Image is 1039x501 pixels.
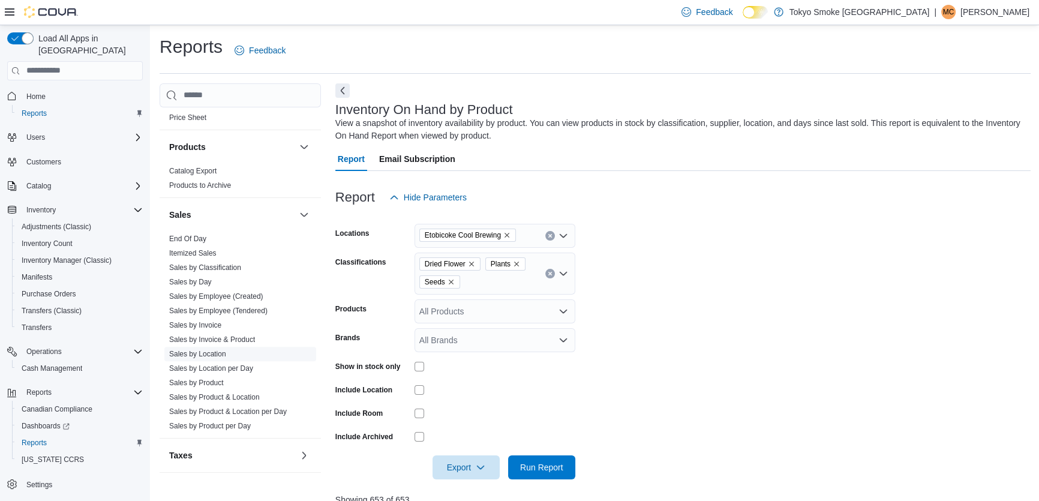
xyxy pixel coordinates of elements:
[22,364,82,373] span: Cash Management
[22,222,91,232] span: Adjustments (Classic)
[17,270,57,284] a: Manifests
[22,89,50,104] a: Home
[297,140,311,154] button: Products
[12,434,148,451] button: Reports
[17,287,81,301] a: Purchase Orders
[169,364,253,373] span: Sales by Location per Day
[17,253,143,268] span: Inventory Manager (Classic)
[2,475,148,493] button: Settings
[17,106,52,121] a: Reports
[335,304,367,314] label: Products
[22,344,143,359] span: Operations
[503,232,511,239] button: Remove Etobicoke Cool Brewing from selection in this group
[17,452,89,467] a: [US_STATE] CCRS
[17,419,74,433] a: Dashboards
[169,292,263,301] a: Sales by Employee (Created)
[425,229,501,241] span: Etobicoke Cool Brewing
[22,179,143,193] span: Catalog
[22,289,76,299] span: Purchase Orders
[17,402,97,416] a: Canadian Compliance
[17,270,143,284] span: Manifests
[558,307,568,316] button: Open list of options
[169,141,206,153] h3: Products
[169,349,226,359] span: Sales by Location
[12,218,148,235] button: Adjustments (Classic)
[22,438,47,448] span: Reports
[22,203,61,217] button: Inventory
[448,278,455,286] button: Remove Seeds from selection in this group
[558,269,568,278] button: Open list of options
[425,276,445,288] span: Seeds
[419,257,481,271] span: Dried Flower
[545,231,555,241] button: Clear input
[17,220,143,234] span: Adjustments (Classic)
[485,257,525,271] span: Plants
[440,455,493,479] span: Export
[12,319,148,336] button: Transfers
[17,304,86,318] a: Transfers (Classic)
[335,103,513,117] h3: Inventory On Hand by Product
[26,92,46,101] span: Home
[160,232,321,438] div: Sales
[160,164,321,197] div: Products
[491,258,511,270] span: Plants
[338,147,365,171] span: Report
[335,117,1025,142] div: View a snapshot of inventory availability by product. You can view products in stock by classific...
[169,248,217,258] span: Itemized Sales
[558,231,568,241] button: Open list of options
[425,258,466,270] span: Dried Flower
[169,141,295,153] button: Products
[934,5,936,19] p: |
[12,418,148,434] a: Dashboards
[169,449,193,461] h3: Taxes
[22,478,57,492] a: Settings
[169,407,287,416] a: Sales by Product & Location per Day
[12,105,148,122] button: Reports
[960,5,1029,19] p: [PERSON_NAME]
[169,181,231,190] a: Products to Archive
[335,190,375,205] h3: Report
[26,133,45,142] span: Users
[169,278,212,286] a: Sales by Day
[169,422,251,430] a: Sales by Product per Day
[169,235,206,243] a: End Of Day
[22,155,66,169] a: Customers
[379,147,455,171] span: Email Subscription
[545,269,555,278] button: Clear input
[169,449,295,461] button: Taxes
[17,436,143,450] span: Reports
[17,220,96,234] a: Adjustments (Classic)
[404,191,467,203] span: Hide Parameters
[169,113,206,122] a: Price Sheet
[169,263,241,272] a: Sales by Classification
[169,209,295,221] button: Sales
[17,106,143,121] span: Reports
[22,421,70,431] span: Dashboards
[22,323,52,332] span: Transfers
[22,109,47,118] span: Reports
[335,229,370,238] label: Locations
[335,83,350,98] button: Next
[22,179,56,193] button: Catalog
[335,333,360,343] label: Brands
[17,436,52,450] a: Reports
[169,249,217,257] a: Itemized Sales
[22,272,52,282] span: Manifests
[169,209,191,221] h3: Sales
[335,385,392,395] label: Include Location
[17,236,77,251] a: Inventory Count
[26,181,51,191] span: Catalog
[169,166,217,176] span: Catalog Export
[169,350,226,358] a: Sales by Location
[26,157,61,167] span: Customers
[508,455,575,479] button: Run Report
[696,6,732,18] span: Feedback
[22,203,143,217] span: Inventory
[468,260,475,268] button: Remove Dried Flower from selection in this group
[22,385,143,400] span: Reports
[2,178,148,194] button: Catalog
[22,344,67,359] button: Operations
